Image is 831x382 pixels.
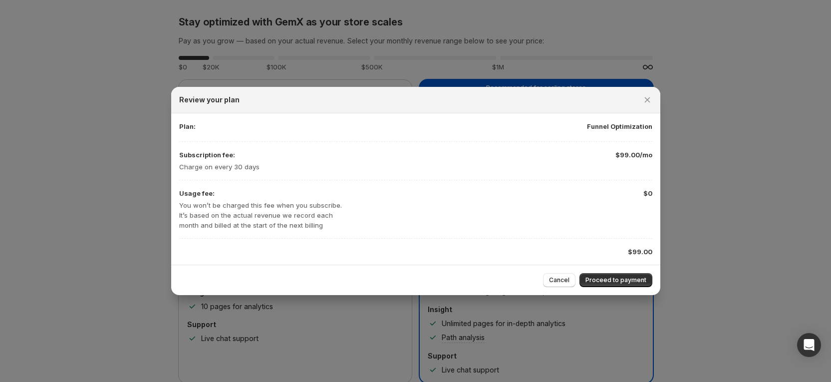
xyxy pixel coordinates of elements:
h2: Review your plan [179,95,240,105]
div: Open Intercom Messenger [797,333,821,357]
p: Plan: [179,121,196,131]
p: You won’t be charged this fee when you subscribe. It’s based on the actual revenue we record each... [179,200,344,230]
p: $0 [643,188,652,198]
p: $99.00 [628,247,652,257]
button: Close [640,93,654,107]
p: Subscription fee: [179,150,260,160]
p: Funnel Optimization [587,121,652,131]
span: Proceed to payment [585,276,646,284]
button: Cancel [543,273,575,287]
button: Proceed to payment [579,273,652,287]
span: Cancel [549,276,569,284]
p: $99.00/mo [615,150,652,160]
p: Charge on every 30 days [179,162,260,172]
p: Usage fee: [179,188,344,198]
